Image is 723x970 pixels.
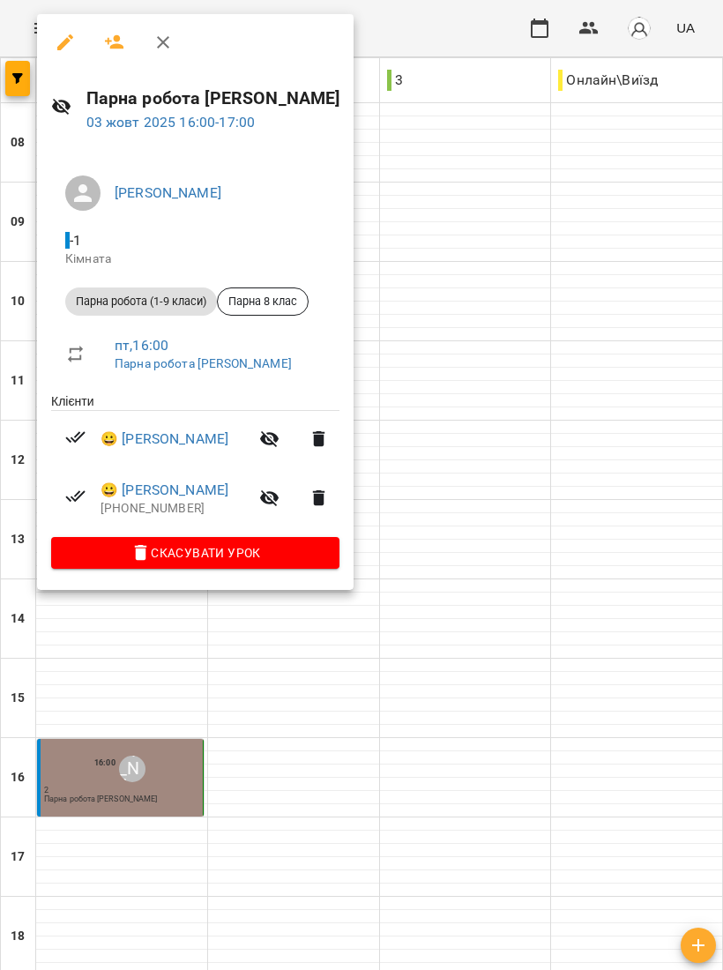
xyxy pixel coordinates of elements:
[51,392,339,537] ul: Клієнти
[115,356,292,370] a: Парна робота [PERSON_NAME]
[65,232,85,249] span: - 1
[65,486,86,507] svg: Візит сплачено
[51,537,339,569] button: Скасувати Урок
[101,429,228,450] a: 😀 [PERSON_NAME]
[101,500,249,518] p: [PHONE_NUMBER]
[65,542,325,563] span: Скасувати Урок
[115,337,168,354] a: пт , 16:00
[217,287,309,316] div: Парна 8 клас
[86,85,340,112] h6: Парна робота [PERSON_NAME]
[115,184,221,201] a: [PERSON_NAME]
[218,294,308,310] span: Парна 8 клас
[65,427,86,448] svg: Візит сплачено
[65,250,325,268] p: Кімната
[86,114,256,131] a: 03 жовт 2025 16:00-17:00
[65,294,217,310] span: Парна робота (1-9 класи)
[101,480,228,501] a: 😀 [PERSON_NAME]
